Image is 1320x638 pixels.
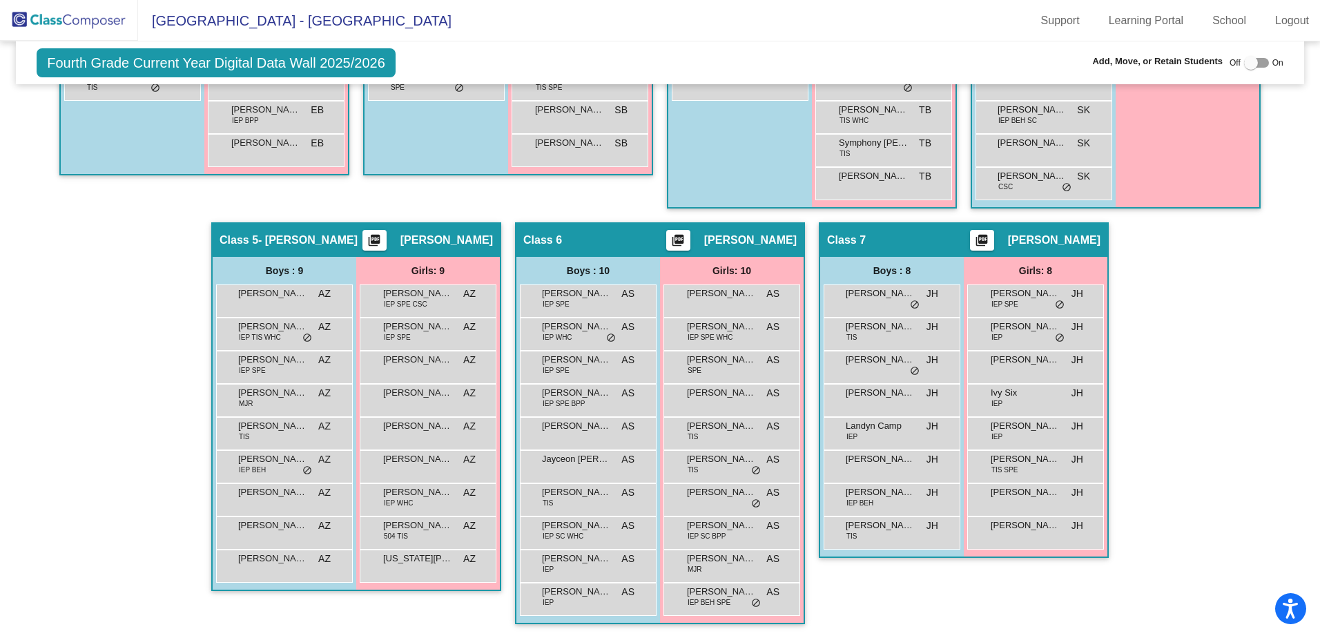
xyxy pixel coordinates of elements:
span: IEP WHC [543,332,572,342]
span: IEP [543,597,554,608]
div: Boys : 10 [516,257,660,284]
span: MJR [239,398,253,409]
span: [PERSON_NAME] [687,353,756,367]
span: TIS [688,432,699,442]
span: Class 6 [523,233,562,247]
span: [PERSON_NAME] [687,320,756,333]
mat-icon: picture_as_pdf [973,233,990,253]
span: IEP SPE [991,299,1018,309]
span: [PERSON_NAME] [238,519,307,532]
span: [PERSON_NAME] [542,320,611,333]
span: IEP SPE WHC [688,332,732,342]
span: [US_STATE][PERSON_NAME] [383,552,452,565]
span: IEP TIS WHC [239,332,281,342]
div: Girls: 10 [660,257,804,284]
span: Class 7 [827,233,866,247]
span: [PERSON_NAME] [839,169,908,183]
span: [PERSON_NAME] [846,452,915,466]
span: 504 TIS [384,531,408,541]
span: JH [926,419,938,434]
span: [PERSON_NAME] [846,287,915,300]
span: do_not_disturb_alt [1055,333,1065,344]
span: SB [614,136,628,151]
span: IEP BPP [232,115,259,126]
span: [PERSON_NAME] [238,552,307,565]
span: Class 5 [220,233,258,247]
span: SPE [688,365,701,376]
span: [PERSON_NAME] [383,320,452,333]
span: JH [926,519,938,533]
div: Boys : 9 [213,257,356,284]
span: [PERSON_NAME] [991,452,1060,466]
span: do_not_disturb_alt [903,83,913,94]
span: AZ [318,519,331,533]
span: Symphony [PERSON_NAME] [839,136,908,150]
span: TIS [239,432,250,442]
span: [PERSON_NAME] [991,485,1060,499]
span: [PERSON_NAME] [238,485,307,499]
span: [PERSON_NAME] [998,169,1067,183]
span: TB [919,169,931,184]
span: do_not_disturb_alt [1062,182,1071,193]
span: AZ [318,452,331,467]
span: AZ [318,419,331,434]
span: [PERSON_NAME] [383,353,452,367]
span: [PERSON_NAME] [704,233,797,247]
span: IEP [543,564,554,574]
span: do_not_disturb_alt [151,83,160,94]
span: do_not_disturb_alt [751,499,761,510]
span: IEP SPE [543,299,570,309]
span: [PERSON_NAME] [383,419,452,433]
span: JH [926,452,938,467]
span: TIS WHC [839,115,868,126]
span: [PERSON_NAME] [542,519,611,532]
span: [PERSON_NAME] [542,419,611,433]
span: AS [621,552,634,566]
span: AZ [318,287,331,301]
span: [PERSON_NAME] [238,452,307,466]
span: On [1272,57,1283,69]
span: AS [621,419,634,434]
span: CSC [998,182,1013,192]
span: do_not_disturb_alt [302,465,312,476]
span: AS [766,452,779,467]
a: Logout [1264,10,1320,32]
span: JH [1071,287,1083,301]
span: Fourth Grade Current Year Digital Data Wall 2025/2026 [37,48,396,77]
span: [PERSON_NAME] [383,287,452,300]
span: [PERSON_NAME] [383,519,452,532]
span: do_not_disturb_alt [606,333,616,344]
span: AS [766,320,779,334]
span: do_not_disturb_alt [751,465,761,476]
span: [PERSON_NAME] [991,519,1060,532]
span: SB [614,103,628,117]
span: AS [766,386,779,400]
span: AS [766,585,779,599]
span: IEP BEH [239,465,266,475]
span: AS [621,452,634,467]
span: TIS [543,498,554,508]
span: [GEOGRAPHIC_DATA] - [GEOGRAPHIC_DATA] [138,10,452,32]
span: IEP SPE [543,365,570,376]
span: [PERSON_NAME] [846,353,915,367]
span: [PERSON_NAME] [687,519,756,532]
span: [PERSON_NAME] [231,136,300,150]
span: [PERSON_NAME] [991,287,1060,300]
span: AZ [318,320,331,334]
span: [PERSON_NAME] [846,320,915,333]
span: [PERSON_NAME] [231,103,300,117]
span: JH [926,320,938,334]
span: [PERSON_NAME] [839,103,908,117]
span: AS [766,287,779,301]
span: [PERSON_NAME] Quick [542,552,611,565]
span: IEP SC BPP [688,531,726,541]
span: JH [926,386,938,400]
span: Ivy Six [991,386,1060,400]
span: AS [621,353,634,367]
span: AS [621,320,634,334]
span: AZ [463,287,476,301]
button: Print Students Details [362,230,387,251]
span: [PERSON_NAME] [1008,233,1100,247]
span: AZ [318,485,331,500]
span: [PERSON_NAME] [846,386,915,400]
